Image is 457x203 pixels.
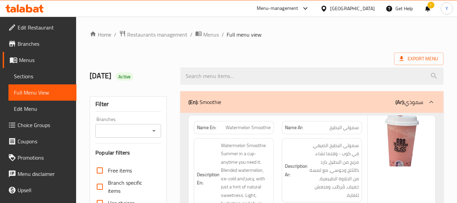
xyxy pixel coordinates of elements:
[3,36,76,52] a: Branches
[180,91,443,113] div: (En): Smoothie(Ar):سموذي
[116,73,133,81] div: Active
[3,133,76,149] a: Coupons
[90,71,172,81] h2: [DATE]
[197,170,220,187] strong: Description En:
[8,101,76,117] a: Edit Menu
[394,53,443,65] span: Export Menu
[3,182,76,198] a: Upsell
[14,88,71,97] span: Full Menu View
[119,30,187,39] a: Restaurants management
[114,31,116,39] li: /
[95,97,161,111] div: Filter
[329,124,359,131] span: سموثي البطيخ
[14,72,71,80] span: Sections
[309,141,359,200] span: سموثي البطيخ الصيفي في كوب - وقتما تشاء. مزيج من البطيخ، بارد كالثلج وجوسي، مع لمسة من الحلاوة ال...
[188,97,198,107] b: (En):
[226,124,271,131] span: Watermelon Smoothie
[330,5,375,12] div: [GEOGRAPHIC_DATA]
[203,31,219,39] span: Menus
[149,126,159,136] button: Open
[90,31,111,39] a: Home
[108,179,155,195] span: Branch specific items
[195,30,219,39] a: Menus
[368,116,435,166] img: Watermelon_Smoothie638923966391732363.jpg
[285,162,307,179] strong: Description Ar:
[3,19,76,36] a: Edit Restaurant
[108,166,132,175] span: Free items
[3,149,76,166] a: Promotions
[95,149,161,157] h3: Popular filters
[3,52,76,68] a: Menus
[285,124,303,131] strong: Name Ar:
[227,31,261,39] span: Full menu view
[18,186,71,194] span: Upsell
[395,98,423,106] p: سموذي
[18,170,71,178] span: Menu disclaimer
[8,84,76,101] a: Full Menu View
[18,121,71,129] span: Choice Groups
[18,23,71,32] span: Edit Restaurant
[399,55,438,63] span: Export Menu
[395,97,405,107] b: (Ar):
[18,137,71,145] span: Coupons
[257,4,298,13] div: Menu-management
[18,40,71,48] span: Branches
[90,30,443,39] nav: breadcrumb
[188,98,221,106] p: Smoothie
[445,5,448,12] span: Y
[222,31,224,39] li: /
[3,166,76,182] a: Menu disclaimer
[19,56,71,64] span: Menus
[197,124,216,131] strong: Name En:
[180,67,443,85] input: search
[190,31,192,39] li: /
[116,74,133,80] span: Active
[8,68,76,84] a: Sections
[3,117,76,133] a: Choice Groups
[18,154,71,162] span: Promotions
[14,105,71,113] span: Edit Menu
[127,31,187,39] span: Restaurants management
